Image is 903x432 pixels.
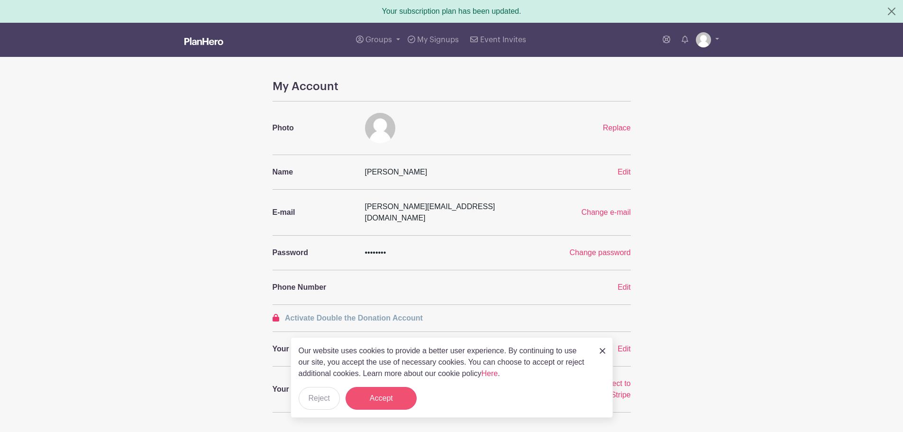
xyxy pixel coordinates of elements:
img: default-ce2991bfa6775e67f084385cd625a349d9dcbb7a52a09fb2fda1e96e2d18dcdb.png [365,113,395,143]
span: Activate Double the Donation Account [285,314,423,322]
span: My Signups [417,36,459,44]
p: Photo [273,122,354,134]
span: Event Invites [480,36,526,44]
span: Groups [365,36,392,44]
p: E-mail [273,207,354,218]
p: Phone Number [273,282,354,293]
img: logo_white-6c42ec7e38ccf1d336a20a19083b03d10ae64f83f12c07503d8b9e83406b4c7d.svg [184,37,223,45]
h4: My Account [273,80,631,93]
img: default-ce2991bfa6775e67f084385cd625a349d9dcbb7a52a09fb2fda1e96e2d18dcdb.png [696,32,711,47]
span: •••••••• [365,248,386,257]
a: Replace [603,124,631,132]
p: Password [273,247,354,258]
p: Your Stripe Account ID (Required for Collect Money option) [273,384,569,395]
a: Edit [618,283,631,291]
a: Groups [352,23,404,57]
a: Event Invites [466,23,529,57]
a: Here [482,369,498,377]
img: close_button-5f87c8562297e5c2d7936805f587ecaba9071eb48480494691a3f1689db116b3.svg [600,348,605,354]
a: Edit [618,168,631,176]
p: Name [273,166,354,178]
button: Accept [346,387,417,410]
div: [PERSON_NAME] [359,166,575,178]
p: Our website uses cookies to provide a better user experience. By continuing to use our site, you ... [299,345,590,379]
a: Change password [570,248,631,257]
div: [PERSON_NAME][EMAIL_ADDRESS][DOMAIN_NAME] [359,201,544,224]
a: Edit [618,345,631,353]
p: Your current timezone is set to [273,343,569,355]
button: Reject [299,387,340,410]
a: Change e-mail [581,208,630,216]
a: My Signups [404,23,463,57]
